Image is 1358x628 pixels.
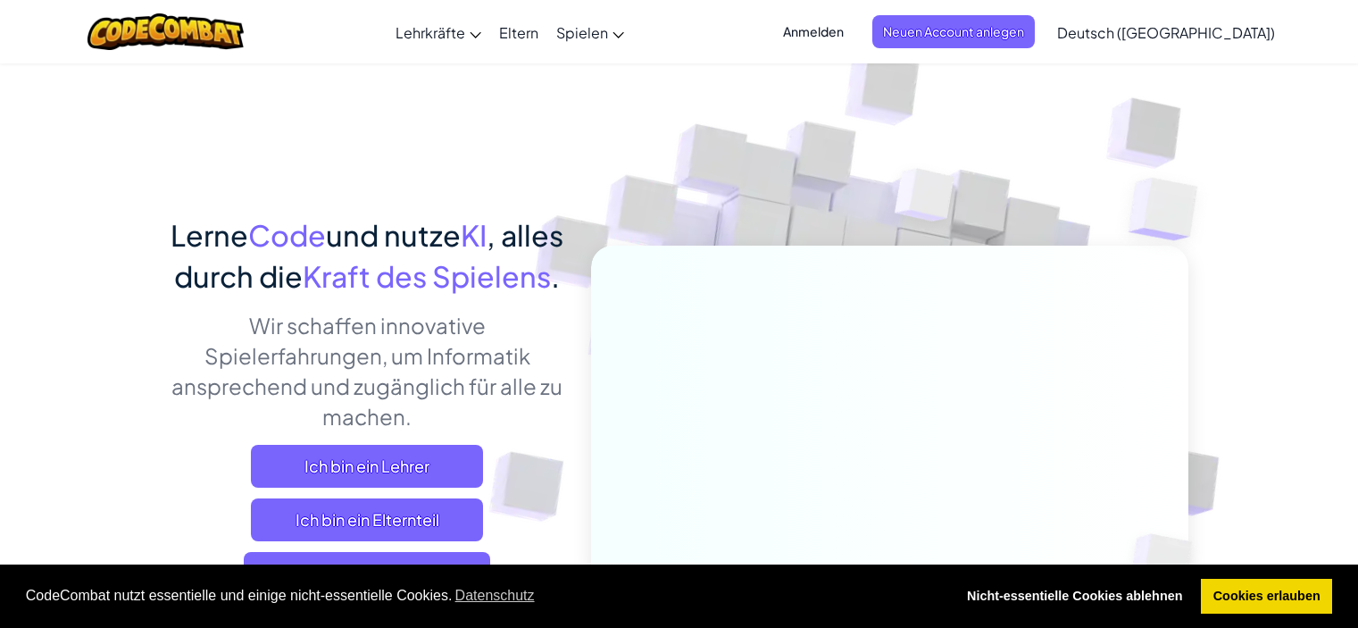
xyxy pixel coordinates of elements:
[1201,579,1332,615] a: allow cookies
[171,217,248,253] span: Lerne
[551,258,560,294] span: .
[26,582,941,609] span: CodeCombat nutzt essentielle und einige nicht-essentielle Cookies.
[326,217,461,253] span: und nutze
[248,217,326,253] span: Code
[387,8,490,56] a: Lehrkräfte
[396,23,465,42] span: Lehrkräfte
[1048,8,1284,56] a: Deutsch ([GEOGRAPHIC_DATA])
[87,13,244,50] img: CodeCombat logo
[1057,23,1275,42] span: Deutsch ([GEOGRAPHIC_DATA])
[251,445,483,488] a: Ich bin ein Lehrer
[490,8,547,56] a: Eltern
[461,217,487,253] span: KI
[303,258,551,294] span: Kraft des Spielens
[954,579,1195,615] a: deny cookies
[171,310,564,431] p: Wir schaffen innovative Spielerfahrungen, um Informatik ansprechend und zugänglich für alle zu ma...
[1100,497,1234,627] img: Overlap cubes
[772,15,854,48] button: Anmelden
[556,23,608,42] span: Spielen
[872,15,1035,48] button: Neuen Account anlegen
[452,582,537,609] a: learn more about cookies
[547,8,633,56] a: Spielen
[861,133,989,266] img: Overlap cubes
[1093,134,1247,285] img: Overlap cubes
[244,552,490,595] button: Ich bin ein [PERSON_NAME]
[251,498,483,541] a: Ich bin ein Elternteil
